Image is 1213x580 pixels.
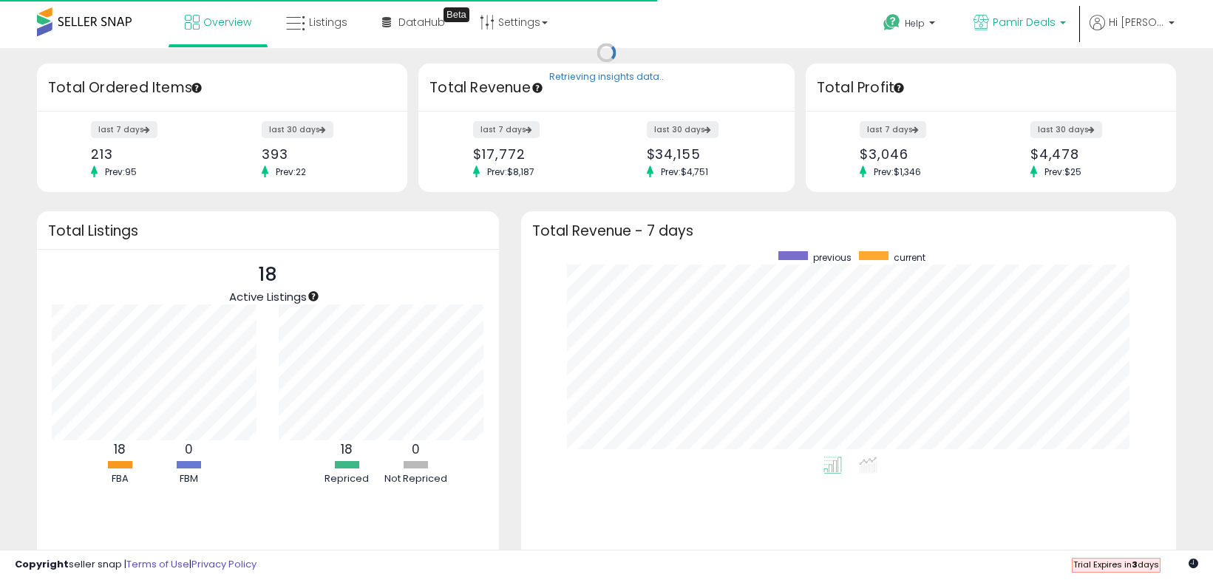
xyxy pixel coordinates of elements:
[229,289,307,304] span: Active Listings
[185,440,193,458] b: 0
[262,146,381,162] div: 393
[647,121,718,138] label: last 30 days
[860,146,979,162] div: $3,046
[262,121,333,138] label: last 30 days
[871,2,950,48] a: Help
[653,166,716,178] span: Prev: $4,751
[114,440,126,458] b: 18
[480,166,542,178] span: Prev: $8,187
[309,15,347,30] span: Listings
[813,251,852,264] span: previous
[549,71,664,84] div: Retrieving insights data..
[15,557,69,571] strong: Copyright
[98,166,144,178] span: Prev: 95
[883,13,901,32] i: Get Help
[229,261,307,289] p: 18
[473,121,540,138] label: last 7 days
[817,78,1165,98] h3: Total Profit
[91,121,157,138] label: last 7 days
[313,472,380,486] div: Repriced
[268,166,313,178] span: Prev: 22
[866,166,928,178] span: Prev: $1,346
[382,472,449,486] div: Not Repriced
[15,558,256,572] div: seller snap | |
[1132,559,1138,570] b: 3
[1037,166,1089,178] span: Prev: $25
[429,78,784,98] h3: Total Revenue
[894,251,925,264] span: current
[155,472,222,486] div: FBM
[126,557,189,571] a: Terms of Use
[307,290,320,303] div: Tooltip anchor
[203,15,251,30] span: Overview
[1073,559,1159,570] span: Trial Expires in days
[48,78,396,98] h3: Total Ordered Items
[531,81,544,95] div: Tooltip anchor
[647,146,769,162] div: $34,155
[191,557,256,571] a: Privacy Policy
[473,146,595,162] div: $17,772
[398,15,445,30] span: DataHub
[91,146,211,162] div: 213
[905,17,925,30] span: Help
[860,121,926,138] label: last 7 days
[1090,15,1175,48] a: Hi [PERSON_NAME]
[190,81,203,95] div: Tooltip anchor
[993,15,1056,30] span: Pamir Deals
[341,440,353,458] b: 18
[86,472,153,486] div: FBA
[1109,15,1164,30] span: Hi [PERSON_NAME]
[532,225,1165,236] h3: Total Revenue - 7 days
[48,225,488,236] h3: Total Listings
[1030,146,1150,162] div: $4,478
[412,440,420,458] b: 0
[892,81,905,95] div: Tooltip anchor
[1030,121,1102,138] label: last 30 days
[444,7,469,22] div: Tooltip anchor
